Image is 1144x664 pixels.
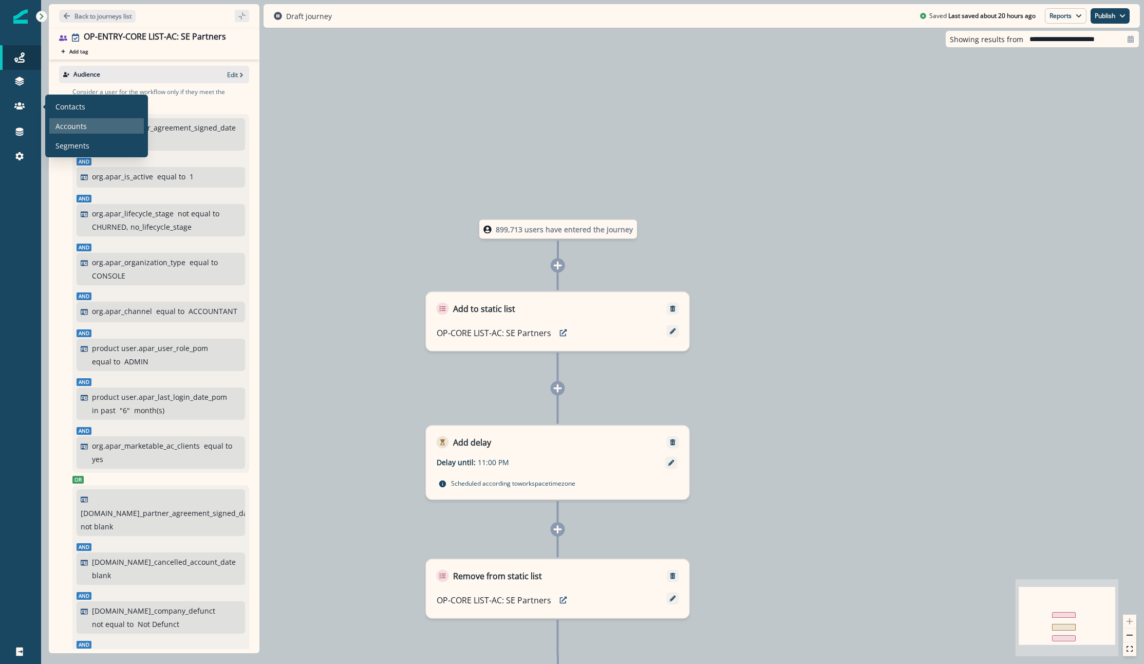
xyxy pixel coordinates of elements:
[92,270,125,281] p: CONSOLE
[55,121,87,132] p: Accounts
[74,12,132,21] p: Back to journeys list
[451,478,575,488] p: Scheduled according to workspace timezone
[92,171,153,182] p: org.apar_is_active
[178,208,219,219] p: not equal to
[92,306,152,317] p: org.apar_channel
[92,454,103,465] p: yes
[92,619,134,630] p: not equal to
[77,244,91,251] span: And
[59,10,136,23] button: Go back
[190,171,194,182] p: 1
[437,594,551,606] p: OP-CORE LIST-AC: SE Partners
[72,87,249,106] p: Consider a user for the workflow only if they meet the following criteria
[426,559,690,619] div: Remove from static listRemoveOP-CORE LIST-AC: SE Partnerspreview
[92,343,208,354] p: product user.apar_user_role_pom
[437,457,478,468] p: Delay until:
[286,11,332,22] p: Draft journey
[1091,8,1130,24] button: Publish
[665,439,681,446] button: Remove
[453,436,491,449] p: Add delay
[59,47,90,56] button: Add tag
[77,329,91,337] span: And
[138,619,179,630] p: Not Defunct
[92,122,236,133] p: org.apar_partner_agreement_signed_date
[929,11,947,21] p: Saved
[555,593,572,608] button: preview
[453,303,515,315] p: Add to static list
[189,306,237,317] p: ACCOUNTANT
[77,641,91,649] span: And
[204,440,232,451] p: equal to
[49,138,144,153] a: Segments
[92,392,227,402] p: product user.apar_last_login_date_pom
[235,10,249,22] button: sidebar collapse toggle
[227,70,245,79] button: Edit
[77,592,91,600] span: And
[478,457,606,468] p: 11:00 PM
[49,118,144,134] a: Accounts
[426,426,690,500] div: Add delayRemoveDelay until:11:00 PMScheduled according toworkspacetimezone
[496,224,633,235] p: 899,713 users have entered the journey
[72,476,84,484] span: Or
[453,570,542,582] p: Remove from static list
[81,508,254,519] p: [DOMAIN_NAME]_partner_agreement_signed_date
[92,570,111,581] p: blank
[120,405,130,416] p: " 6 "
[92,405,116,416] p: in past
[69,48,88,54] p: Add tag
[227,70,238,79] p: Edit
[665,305,681,312] button: Remove
[77,158,91,165] span: And
[81,521,113,532] p: not blank
[459,220,657,239] div: 899,713 users have entered the journey
[77,427,91,435] span: And
[92,208,174,219] p: org.apar_lifecycle_stage
[555,325,572,341] button: preview
[77,378,91,386] span: And
[665,573,681,580] button: Remove
[437,327,551,339] p: OP-CORE LIST-AC: SE Partners
[49,99,144,114] a: Contacts
[92,440,200,451] p: org.apar_marketable_ac_clients
[948,11,1036,21] p: Last saved about 20 hours ago
[157,171,185,182] p: equal to
[426,292,690,352] div: Add to static listRemoveOP-CORE LIST-AC: SE Partnerspreview
[92,557,236,567] p: [DOMAIN_NAME]_cancelled_account_date
[1123,629,1136,642] button: zoom out
[1123,642,1136,656] button: fit view
[13,9,28,24] img: Inflection
[73,70,100,79] p: Audience
[124,356,148,367] p: ADMIN
[92,605,215,616] p: [DOMAIN_NAME]_company_defunct
[77,292,91,300] span: And
[55,140,89,151] p: Segments
[1045,8,1086,24] button: Reports
[156,306,184,317] p: equal to
[134,405,164,416] p: month(s)
[77,195,91,202] span: And
[55,101,85,112] p: Contacts
[92,257,185,268] p: org.apar_organization_type
[950,34,1023,45] p: Showing results from
[84,32,226,43] div: OP-ENTRY-CORE LIST-AC: SE Partners
[92,222,192,232] p: CHURNED, no_lifecycle_stage
[92,356,120,367] p: equal to
[190,257,218,268] p: equal to
[77,543,91,551] span: And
